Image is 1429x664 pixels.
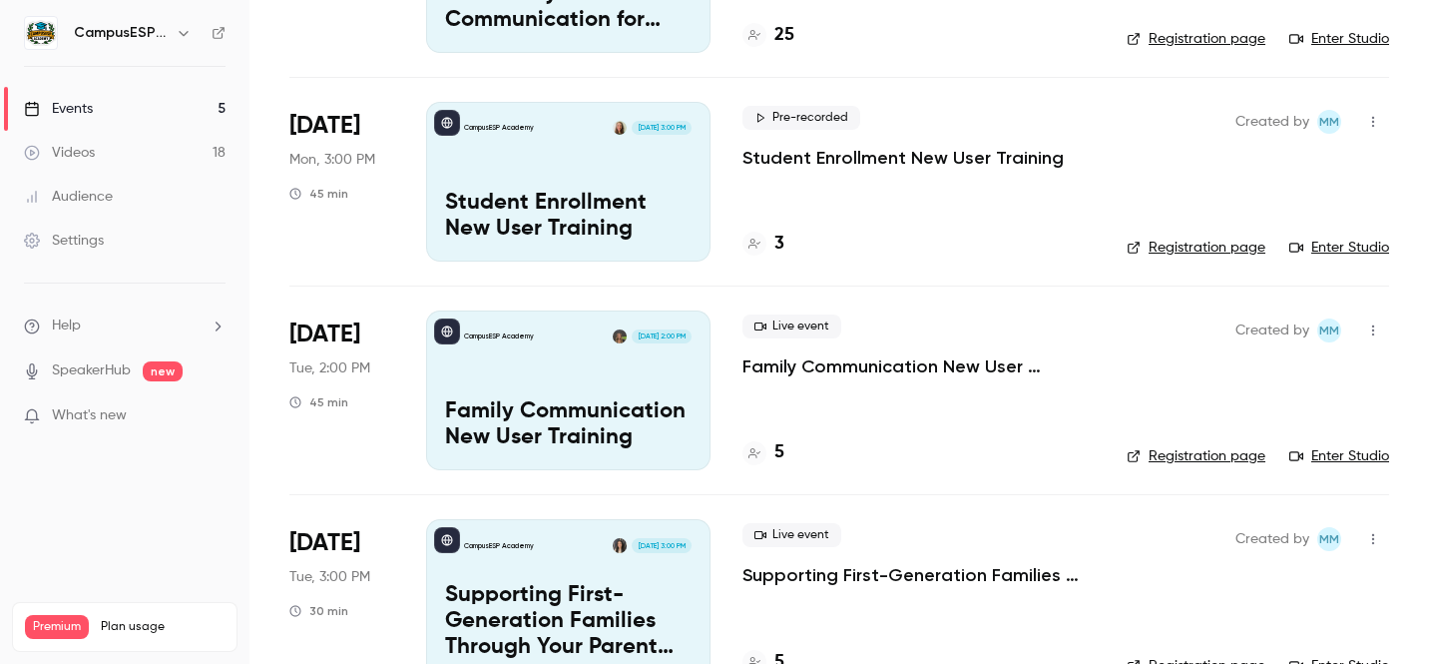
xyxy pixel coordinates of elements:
a: Enter Studio [1289,238,1389,258]
p: CampusESP Academy [464,123,534,133]
p: Student Enrollment New User Training [445,191,692,243]
span: Mairin Matthews [1317,110,1341,134]
span: Created by [1235,527,1309,551]
div: Audience [24,187,113,207]
img: Jacqui McBurney [613,538,627,552]
span: [DATE] [289,319,360,350]
span: Help [52,316,81,336]
a: Student Enrollment New User Training [742,146,1064,170]
div: Settings [24,231,104,251]
img: CampusESP Academy [25,17,57,49]
span: MM [1319,527,1339,551]
span: Plan usage [101,619,225,635]
a: Enter Studio [1289,446,1389,466]
span: Created by [1235,110,1309,134]
p: Family Communication New User Training [445,399,692,451]
a: Enter Studio [1289,29,1389,49]
img: Mairin Matthews [613,121,627,135]
span: new [143,361,183,381]
span: [DATE] 3:00 PM [632,538,691,552]
span: Mairin Matthews [1317,527,1341,551]
p: CampusESP Academy [464,541,534,551]
a: SpeakerHub [52,360,131,381]
span: Mairin Matthews [1317,319,1341,342]
a: 25 [742,22,794,49]
span: Premium [25,615,89,639]
div: 45 min [289,394,348,410]
span: [DATE] [289,527,360,559]
a: Registration page [1127,446,1265,466]
img: Mira Gandhi [613,330,627,343]
a: Registration page [1127,238,1265,258]
span: Mon, 3:00 PM [289,150,375,170]
p: Supporting First-Generation Families Through Your Parent Portal [445,583,692,660]
span: Pre-recorded [742,106,860,130]
li: help-dropdown-opener [24,316,226,336]
a: 5 [742,439,784,466]
a: Registration page [1127,29,1265,49]
span: MM [1319,110,1339,134]
span: MM [1319,319,1339,342]
div: 45 min [289,186,348,202]
span: [DATE] 3:00 PM [632,121,691,135]
a: Supporting First-Generation Families Through Your Parent Portal [742,563,1095,587]
div: Oct 21 Tue, 2:00 PM (America/New York) [289,311,394,470]
div: 30 min [289,603,348,619]
div: Oct 20 Mon, 3:00 PM (America/New York) [289,102,394,262]
h6: CampusESP Academy [74,23,168,43]
a: 3 [742,231,784,258]
span: Live event [742,315,841,338]
p: CampusESP Academy [464,332,534,341]
span: Tue, 3:00 PM [289,567,370,587]
div: Events [24,99,93,119]
span: [DATE] [289,110,360,142]
a: Student Enrollment New User TrainingCampusESP AcademyMairin Matthews[DATE] 3:00 PMStudent Enrollm... [426,102,711,262]
iframe: Noticeable Trigger [202,407,226,425]
div: Videos [24,143,95,163]
h4: 25 [774,22,794,49]
span: What's new [52,405,127,426]
a: Family Communication New User TrainingCampusESP AcademyMira Gandhi[DATE] 2:00 PMFamily Communicat... [426,311,711,470]
span: Live event [742,523,841,547]
span: Created by [1235,319,1309,342]
span: [DATE] 2:00 PM [632,330,691,343]
span: Tue, 2:00 PM [289,358,370,378]
a: Family Communication New User Training [742,354,1095,378]
h4: 3 [774,231,784,258]
h4: 5 [774,439,784,466]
